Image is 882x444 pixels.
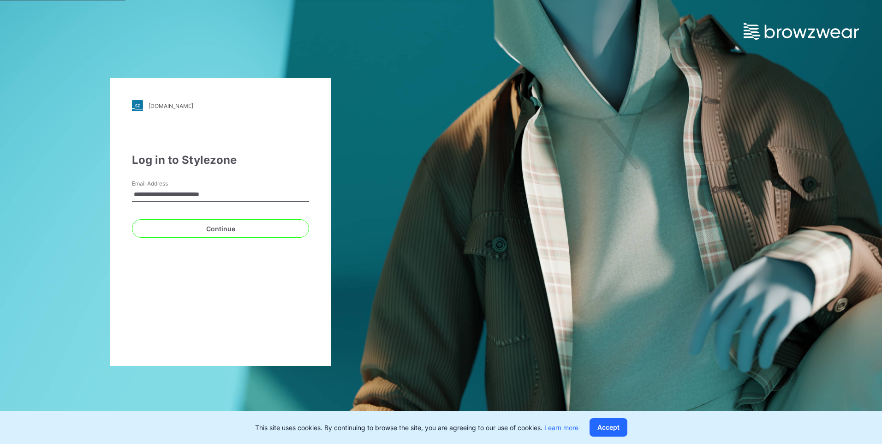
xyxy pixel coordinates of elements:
button: Accept [590,418,627,437]
img: browzwear-logo.e42bd6dac1945053ebaf764b6aa21510.svg [744,23,859,40]
img: stylezone-logo.562084cfcfab977791bfbf7441f1a819.svg [132,100,143,111]
label: Email Address [132,180,197,188]
div: [DOMAIN_NAME] [149,102,193,109]
button: Continue [132,219,309,238]
a: [DOMAIN_NAME] [132,100,309,111]
a: Learn more [544,424,578,432]
p: This site uses cookies. By continuing to browse the site, you are agreeing to our use of cookies. [255,423,578,432]
div: Log in to Stylezone [132,152,309,168]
